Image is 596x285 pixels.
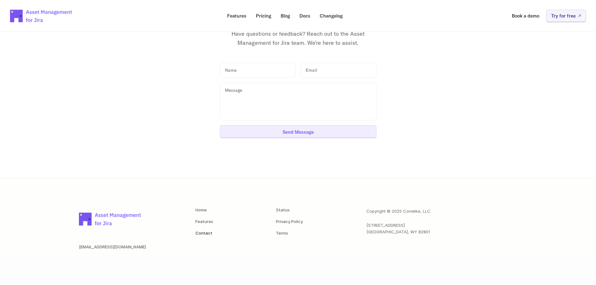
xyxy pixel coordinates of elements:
p: Copyright © 2025 Conelike, LLC. [366,208,431,215]
a: Pricing [251,10,276,22]
a: Features [223,10,251,22]
p: Changelog [320,13,343,18]
p: Try for free [551,13,576,18]
p: Book a demo [512,13,539,18]
a: Contact [195,231,212,236]
a: Changelog [315,10,347,22]
a: Book a demo [507,10,544,22]
a: Home [195,207,207,212]
a: [EMAIL_ADDRESS][DOMAIN_NAME] [79,244,146,249]
button: Send Message [220,125,376,138]
span: [STREET_ADDRESS] [366,223,405,228]
a: Blog [276,10,294,22]
p: Send Message [282,130,314,134]
a: Terms [276,231,288,236]
a: Status [276,207,290,212]
p: Have questions or feedback? Reach out to the Asset Management for Jira team. We're here to assist. [220,29,376,48]
a: Docs [295,10,315,22]
input: Email [301,63,376,78]
span: [GEOGRAPHIC_DATA], WY 82801 [366,229,430,234]
p: Pricing [256,13,271,18]
p: Docs [299,13,310,18]
a: Privacy Policy [276,219,303,224]
a: Features [195,219,213,224]
p: Blog [281,13,290,18]
p: Features [227,13,246,18]
input: Name [220,63,296,78]
a: Try for free [546,10,586,22]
